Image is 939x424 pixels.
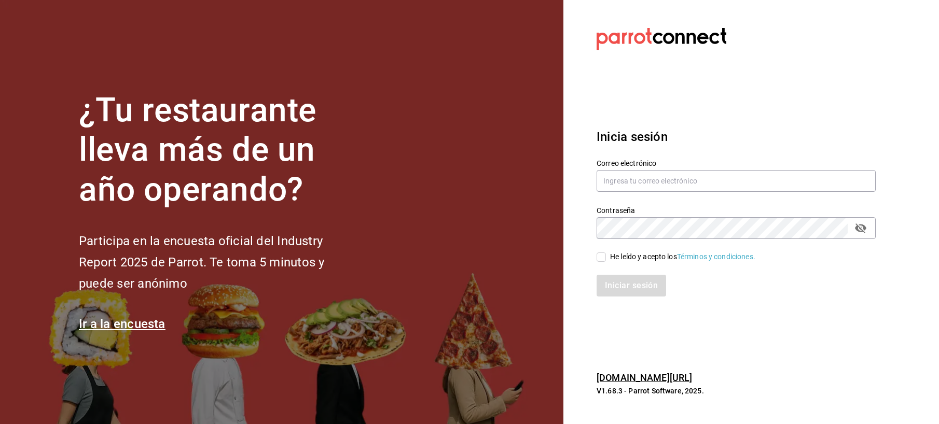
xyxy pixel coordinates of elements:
[610,251,755,262] div: He leído y acepto los
[597,128,876,146] h3: Inicia sesión
[597,386,876,396] p: V1.68.3 - Parrot Software, 2025.
[852,219,869,237] button: passwordField
[79,91,359,210] h1: ¿Tu restaurante lleva más de un año operando?
[79,317,165,331] a: Ir a la encuesta
[597,372,692,383] a: [DOMAIN_NAME][URL]
[677,252,755,261] a: Términos y condiciones.
[597,170,876,192] input: Ingresa tu correo electrónico
[597,159,876,166] label: Correo electrónico
[597,206,876,214] label: Contraseña
[79,231,359,294] h2: Participa en la encuesta oficial del Industry Report 2025 de Parrot. Te toma 5 minutos y puede se...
